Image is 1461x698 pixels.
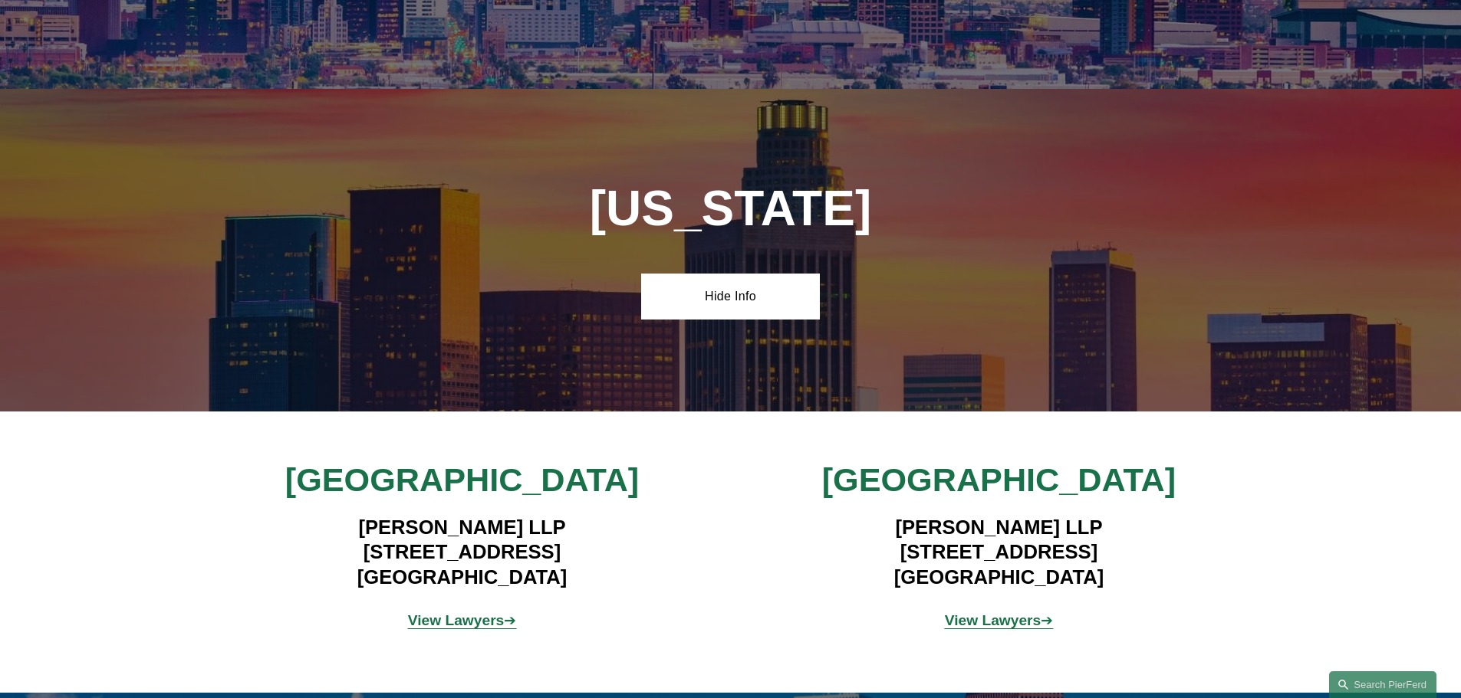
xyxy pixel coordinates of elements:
h4: [PERSON_NAME] LLP [STREET_ADDRESS] [GEOGRAPHIC_DATA] [239,515,686,589]
h4: [PERSON_NAME] LLP [STREET_ADDRESS] [GEOGRAPHIC_DATA] [775,515,1222,589]
a: View Lawyers➔ [408,612,517,628]
h1: [US_STATE] [507,181,954,237]
a: Hide Info [641,274,820,320]
a: View Lawyers➔ [945,612,1054,628]
a: Search this site [1329,671,1436,698]
span: ➔ [408,612,517,628]
span: [GEOGRAPHIC_DATA] [822,461,1176,498]
strong: View Lawyers [408,612,505,628]
strong: View Lawyers [945,612,1041,628]
span: ➔ [945,612,1054,628]
span: [GEOGRAPHIC_DATA] [285,461,639,498]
